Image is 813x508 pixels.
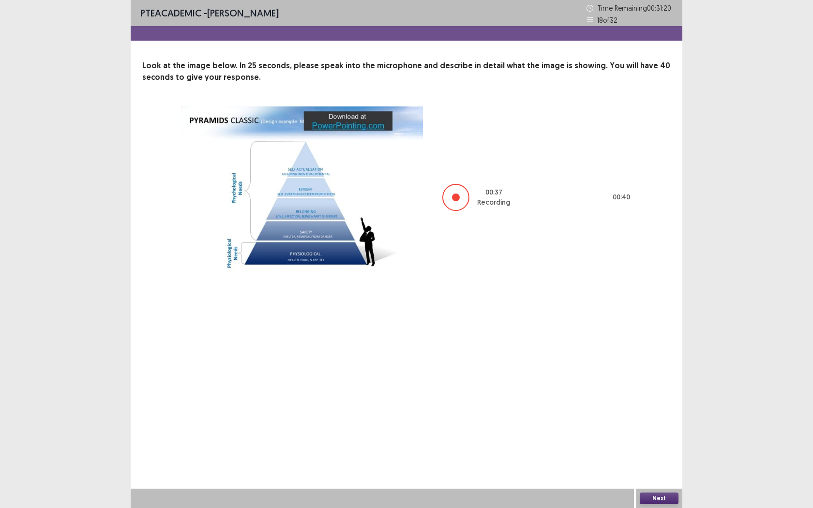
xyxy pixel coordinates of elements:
p: Look at the image below. In 25 seconds, please speak into the microphone and describe in detail w... [142,60,671,83]
img: image-description [181,106,423,288]
p: 00 : 40 [613,192,630,202]
button: Next [640,493,678,504]
p: Recording [477,197,510,208]
p: 18 of 32 [597,15,617,25]
span: PTE academic [140,7,201,19]
p: Time Remaining 00 : 31 : 20 [597,3,673,13]
p: 00 : 37 [485,187,502,197]
p: - [PERSON_NAME] [140,6,279,20]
